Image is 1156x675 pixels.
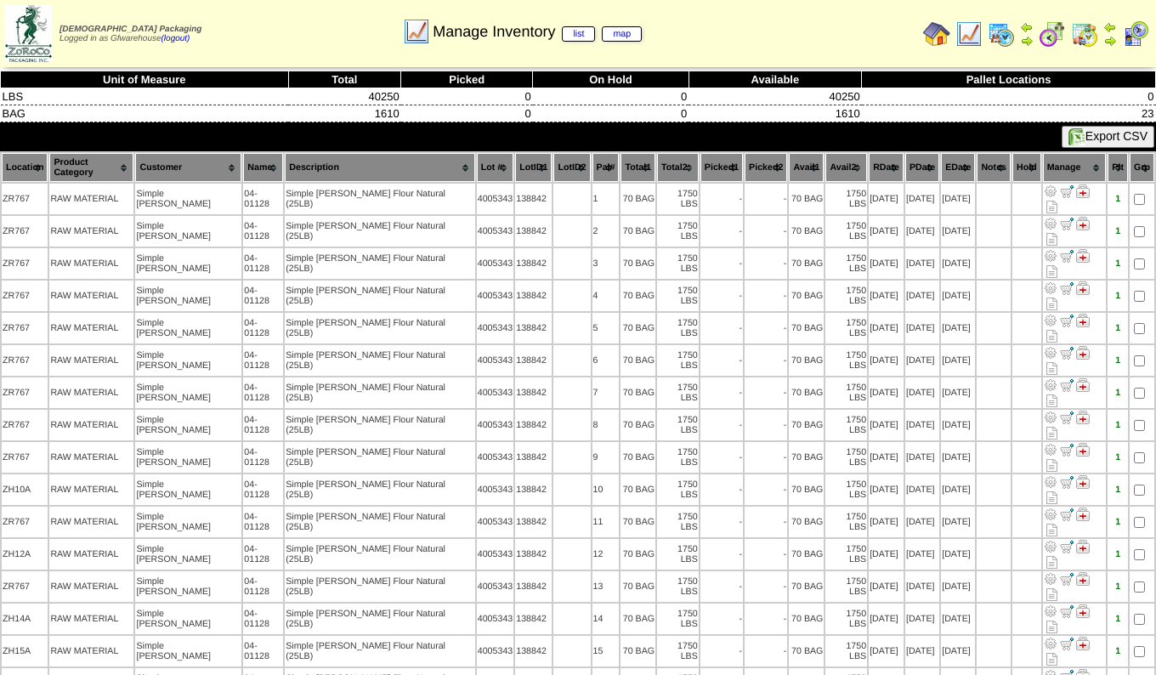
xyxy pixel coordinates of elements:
td: RAW MATERIAL [49,410,133,440]
td: 1750 LBS [825,248,867,279]
td: 04-01128 [243,442,283,473]
td: Simple [PERSON_NAME] [135,281,241,311]
td: - [700,442,743,473]
td: [DATE] [905,281,939,311]
td: 1610 [688,105,861,122]
div: 1 [1108,291,1127,301]
td: RAW MATERIAL [49,216,133,247]
td: [DATE] [869,248,904,279]
img: Move [1060,572,1074,586]
th: Total1 [620,153,655,182]
td: ZR767 [2,442,48,473]
td: [DATE] [941,184,975,214]
td: 1750 LBS [657,377,699,408]
td: 4005343 [477,442,514,473]
th: Lot # [477,153,514,182]
td: [DATE] [941,248,975,279]
i: Note [1046,201,1057,213]
td: 04-01128 [243,474,283,505]
img: Adjust [1044,249,1057,263]
td: 70 BAG [620,474,655,505]
td: RAW MATERIAL [49,345,133,376]
td: 0 [401,105,533,122]
td: [DATE] [941,377,975,408]
td: Simple [PERSON_NAME] Flour Natural (25LB) [285,281,474,311]
td: 04-01128 [243,313,283,343]
td: 1750 LBS [825,184,867,214]
td: 70 BAG [620,377,655,408]
td: Simple [PERSON_NAME] Flour Natural (25LB) [285,216,474,247]
img: Manage Hold [1076,443,1090,457]
td: 138842 [515,313,552,343]
i: Note [1046,427,1057,440]
td: 1750 LBS [825,313,867,343]
img: calendarinout.gif [1071,20,1098,48]
th: Pallet Locations [862,71,1156,88]
td: 1750 LBS [825,216,867,247]
th: Plt [1108,153,1128,182]
td: [DATE] [905,474,939,505]
td: 3 [592,248,620,279]
img: arrowright.gif [1103,34,1117,48]
button: Export CSV [1062,126,1154,148]
td: 1750 LBS [657,345,699,376]
td: [DATE] [869,474,904,505]
td: 70 BAG [620,281,655,311]
td: 9 [592,442,620,473]
img: Move [1060,637,1074,650]
img: Adjust [1044,508,1057,521]
td: - [700,474,743,505]
img: Move [1060,411,1074,424]
th: Avail1 [789,153,824,182]
i: Note [1046,491,1057,504]
td: 70 BAG [620,313,655,343]
td: Simple [PERSON_NAME] [135,248,241,279]
td: 70 BAG [620,184,655,214]
div: 1 [1108,355,1127,366]
td: 1750 LBS [657,184,699,214]
img: Adjust [1044,314,1057,327]
td: 0 [533,105,688,122]
td: 23 [862,105,1156,122]
th: Description [285,153,474,182]
td: 1750 LBS [657,216,699,247]
td: ZR767 [2,507,48,537]
td: [DATE] [941,281,975,311]
td: RAW MATERIAL [49,281,133,311]
div: 1 [1108,323,1127,333]
th: Picked2 [745,153,787,182]
th: Total2 [657,153,699,182]
td: LBS [1,88,289,105]
td: ZR767 [2,345,48,376]
img: Move [1060,604,1074,618]
img: Move [1060,540,1074,553]
th: Unit of Measure [1,71,289,88]
td: 4005343 [477,313,514,343]
td: 70 BAG [620,442,655,473]
th: LotID1 [515,153,552,182]
th: Location [2,153,48,182]
td: 1750 LBS [825,442,867,473]
th: Total [288,71,401,88]
img: Move [1060,217,1074,230]
td: 04-01128 [243,281,283,311]
span: [DEMOGRAPHIC_DATA] Packaging [59,25,201,34]
th: Name [243,153,283,182]
td: 40250 [688,88,861,105]
th: Picked [401,71,533,88]
td: 04-01128 [243,184,283,214]
td: 1750 LBS [825,345,867,376]
td: 70 BAG [789,184,824,214]
td: 138842 [515,377,552,408]
td: [DATE] [905,442,939,473]
th: Notes [977,153,1011,182]
td: Simple [PERSON_NAME] [135,184,241,214]
td: Simple [PERSON_NAME] [135,313,241,343]
td: 70 BAG [620,248,655,279]
td: [DATE] [869,345,904,376]
td: 138842 [515,248,552,279]
td: 4005343 [477,410,514,440]
td: [DATE] [941,216,975,247]
td: 10 [592,474,620,505]
img: Move [1060,508,1074,521]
